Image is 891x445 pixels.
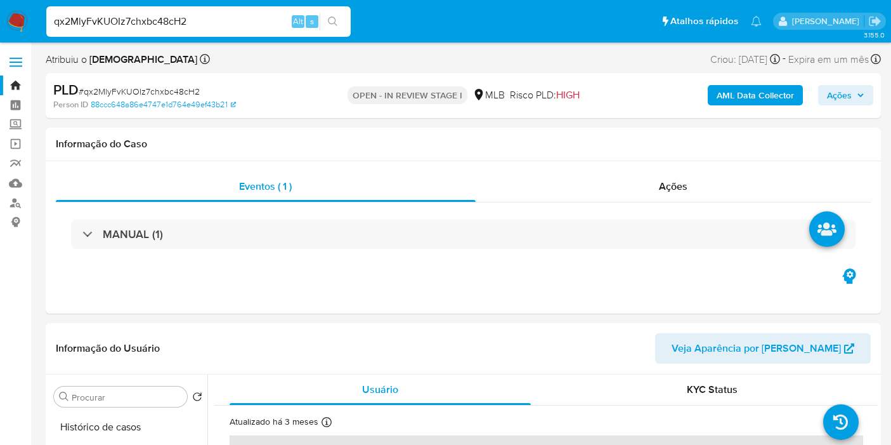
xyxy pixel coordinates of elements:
[239,179,292,194] span: Eventos ( 1 )
[670,15,738,28] span: Atalhos rápidos
[818,85,873,105] button: Ações
[71,220,855,249] div: MANUAL (1)
[46,53,197,67] span: Atribuiu o
[53,99,88,110] b: Person ID
[659,179,687,194] span: Ações
[56,342,160,355] h1: Informação do Usuário
[56,138,871,150] h1: Informação do Caso
[103,227,163,241] h3: MANUAL (1)
[687,382,738,397] span: KYC Status
[320,13,346,30] button: search-icon
[708,85,803,105] button: AML Data Collector
[79,85,200,98] span: # qx2MlyFvKUOIz7chxbc48cH2
[310,15,314,27] span: s
[230,416,318,428] p: Atualizado há 3 meses
[293,15,303,27] span: Alt
[46,13,351,30] input: Pesquise usuários ou casos...
[792,15,864,27] p: igor.silva@mercadolivre.com
[362,382,398,397] span: Usuário
[510,88,580,102] span: Risco PLD:
[556,88,580,102] span: HIGH
[717,85,794,105] b: AML Data Collector
[91,99,236,110] a: 88ccc648a86e4747e1d764e49ef43b21
[72,392,182,403] input: Procurar
[788,53,869,67] span: Expira em um mês
[49,412,207,442] button: Histórico de casos
[751,16,762,27] a: Notificações
[710,51,780,68] div: Criou: [DATE]
[53,79,79,100] b: PLD
[59,392,69,402] button: Procurar
[655,333,871,364] button: Veja Aparência por [PERSON_NAME]
[783,51,786,68] span: -
[87,52,197,67] b: [DEMOGRAPHIC_DATA]
[827,85,852,105] span: Ações
[348,86,467,104] p: OPEN - IN REVIEW STAGE I
[472,88,505,102] div: MLB
[672,333,841,364] span: Veja Aparência por [PERSON_NAME]
[868,15,881,28] a: Sair
[192,392,202,406] button: Retornar ao pedido padrão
